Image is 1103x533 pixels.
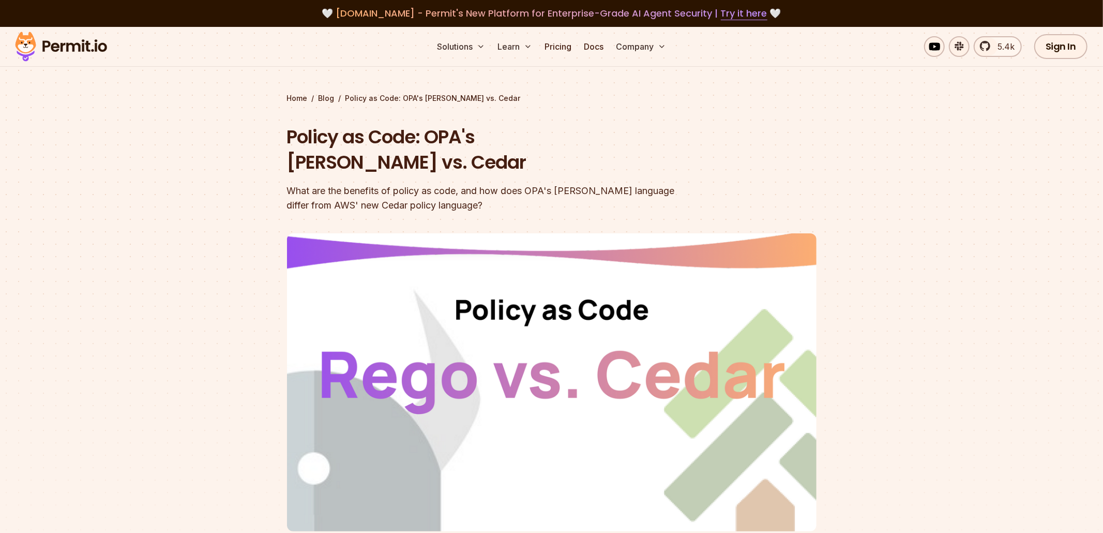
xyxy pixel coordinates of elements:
[493,36,536,57] button: Learn
[433,36,489,57] button: Solutions
[336,7,767,20] span: [DOMAIN_NAME] - Permit's New Platform for Enterprise-Grade AI Agent Security |
[287,93,308,103] a: Home
[991,40,1015,53] span: 5.4k
[1034,34,1087,59] a: Sign In
[580,36,608,57] a: Docs
[612,36,670,57] button: Company
[540,36,576,57] a: Pricing
[287,124,684,175] h1: Policy as Code: OPA's [PERSON_NAME] vs. Cedar
[287,184,684,213] div: What are the benefits of policy as code, and how does OPA's [PERSON_NAME] language differ from AW...
[721,7,767,20] a: Try it here
[287,93,817,103] div: / /
[25,6,1078,21] div: 🤍 🤍
[10,29,112,64] img: Permit logo
[319,93,335,103] a: Blog
[287,233,817,531] img: Policy as Code: OPA's Rego vs. Cedar
[974,36,1022,57] a: 5.4k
